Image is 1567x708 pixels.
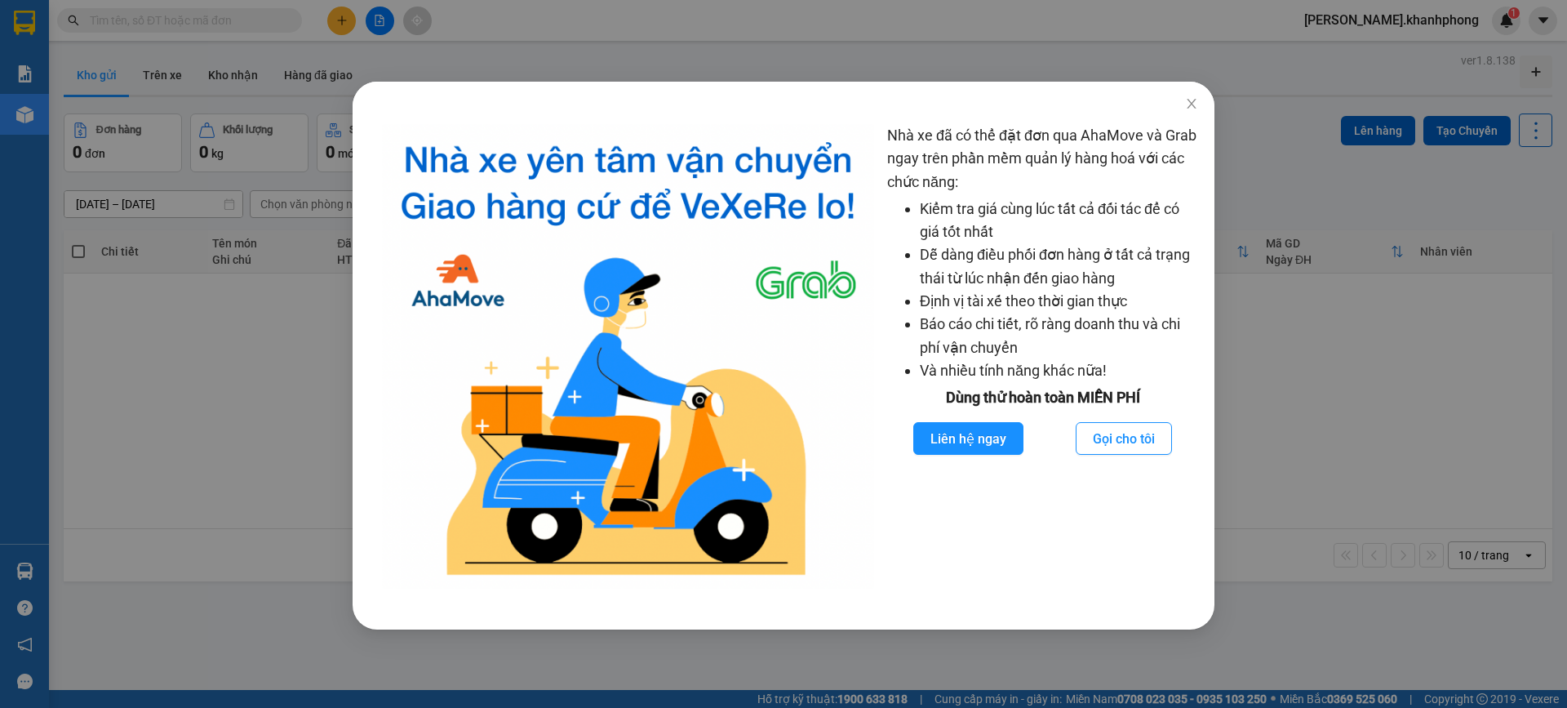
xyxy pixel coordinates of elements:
img: logo [382,124,874,589]
button: Gọi cho tôi [1076,422,1172,455]
li: Dễ dàng điều phối đơn hàng ở tất cả trạng thái từ lúc nhận đến giao hàng [920,243,1198,290]
button: Close [1169,82,1214,127]
div: Dùng thử hoàn toàn MIỄN PHÍ [887,386,1198,409]
button: Liên hệ ngay [913,422,1023,455]
li: Báo cáo chi tiết, rõ ràng doanh thu và chi phí vận chuyển [920,313,1198,359]
span: close [1185,97,1198,110]
span: Liên hệ ngay [930,429,1006,449]
li: Kiểm tra giá cùng lúc tất cả đối tác để có giá tốt nhất [920,198,1198,244]
div: Nhà xe đã có thể đặt đơn qua AhaMove và Grab ngay trên phần mềm quản lý hàng hoá với các chức năng: [887,124,1198,589]
li: Và nhiều tính năng khác nữa! [920,359,1198,382]
li: Định vị tài xế theo thời gian thực [920,290,1198,313]
span: Gọi cho tôi [1093,429,1155,449]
